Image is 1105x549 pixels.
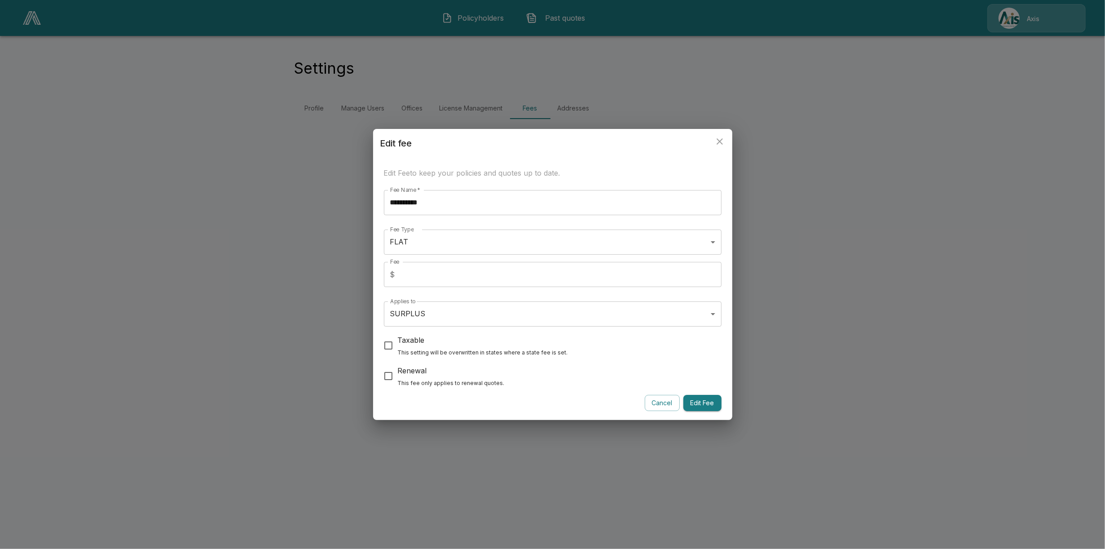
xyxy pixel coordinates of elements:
[398,380,505,386] span: This fee only applies to renewal quotes.
[398,334,568,346] h6: Taxable
[390,186,420,194] label: Fee Name
[398,349,568,356] span: This setting will be overwritten in states where a state fee is set.
[390,269,395,280] p: $
[390,297,416,305] label: Applies to
[711,133,729,151] button: close
[373,129,732,158] h2: Edit fee
[683,395,722,412] button: Edit Fee
[390,226,414,233] label: Fee Type
[384,167,722,179] h6: Edit Fee to keep your policies and quotes up to date.
[384,230,722,255] div: FLAT
[384,301,722,327] div: SURPLUS
[645,395,680,412] button: Cancel
[390,258,399,266] label: Fee
[398,364,505,377] h6: Renewal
